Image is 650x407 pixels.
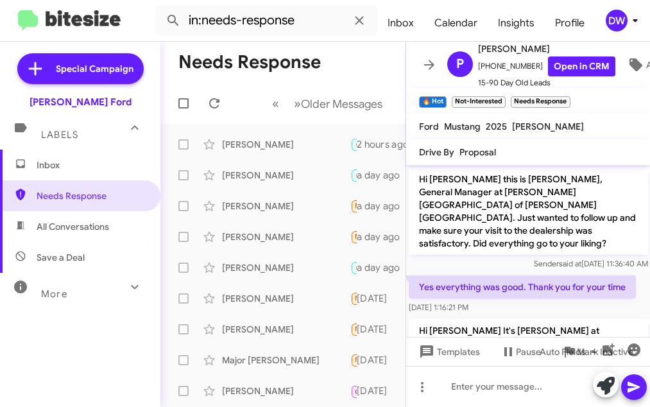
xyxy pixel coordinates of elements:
div: [DATE] [357,385,398,397]
nav: Page navigation example [265,91,390,117]
a: Calendar [424,4,488,42]
p: Hi [PERSON_NAME] this is [PERSON_NAME], General Manager at [PERSON_NAME][GEOGRAPHIC_DATA] of [PER... [409,168,648,255]
span: [PHONE_NUMBER] [478,56,615,76]
div: [PERSON_NAME] [222,292,350,305]
span: Labels [41,129,78,141]
div: [PERSON_NAME] [222,138,350,151]
span: Drive By [419,146,454,158]
div: [PERSON_NAME] [222,169,350,182]
span: Needs Response [355,356,409,364]
span: Sender [DATE] 11:36:40 AM [533,259,647,268]
p: Hi [PERSON_NAME] It's [PERSON_NAME] at [PERSON_NAME][GEOGRAPHIC_DATA] of [PERSON_NAME][GEOGRAPHIC... [409,319,648,394]
div: [PERSON_NAME] [222,323,350,336]
div: 2 hours ago [357,138,419,151]
span: Needs Response [355,202,409,210]
div: a day ago [357,200,411,212]
div: GM. No follow up meeting yet. The Out the door price was high. I am still looking for my vehicle ... [350,260,357,275]
a: Open in CRM [548,56,615,76]
div: Inbound Call [350,383,357,399]
div: [PERSON_NAME] [222,200,350,212]
div: [DATE] [357,292,398,305]
span: Call Them [355,388,388,396]
h1: Needs Response [178,52,321,73]
span: Inbox [37,159,146,171]
div: a day ago [357,261,411,274]
span: 🔥 Hot [355,263,377,272]
a: Special Campaign [17,53,144,84]
span: » [294,96,301,112]
button: Next [286,91,390,117]
span: said at [558,259,581,268]
div: Major [PERSON_NAME] [222,354,350,367]
span: 15-90 Day Old Leads [478,76,615,89]
span: [PERSON_NAME] [512,121,584,132]
span: 🔥 Hot [355,140,377,148]
small: Needs Response [511,96,570,108]
div: a day ago [357,230,411,243]
div: Nah [350,229,357,244]
span: 🔥 Hot [355,171,377,179]
span: [PERSON_NAME] [478,41,615,56]
span: Templates [416,340,480,363]
div: [DATE] [357,354,398,367]
a: Inbox [377,4,424,42]
div: [PERSON_NAME] [222,261,350,274]
a: Insights [488,4,545,42]
input: Search [155,5,377,36]
div: [PERSON_NAME] [222,230,350,243]
div: [PERSON_NAME] Ford [30,96,132,108]
div: Not sure yet [350,168,357,182]
span: Proposal [459,146,496,158]
span: Needs Response [37,189,146,202]
span: Needs Response [355,294,409,302]
span: Special Campaign [56,62,133,75]
button: Auto Fields [529,340,612,363]
div: Hi. Yes it was. [350,291,357,306]
button: DW [595,10,636,31]
button: Templates [406,340,490,363]
span: Needs Response [355,325,409,333]
span: Auto Fields [540,340,601,363]
span: [DATE] 1:16:21 PM [409,302,468,312]
span: Needs Response [355,232,409,241]
span: « [272,96,279,112]
button: Pause [490,340,551,363]
a: Profile [545,4,595,42]
div: I'll wait [350,137,357,152]
button: Previous [264,91,287,117]
small: 🔥 Hot [419,96,447,108]
div: DW [606,10,628,31]
span: 2025 [486,121,507,132]
span: Save a Deal [37,251,85,264]
span: More [41,288,67,300]
div: [PERSON_NAME] [222,385,350,397]
div: a day ago [357,169,411,182]
div: Unfortunately I can't. I believe the transmission is slipping and I don't trust driving it. [350,198,357,213]
div: [DATE] [357,323,398,336]
small: Not-Interested [452,96,506,108]
span: Ford [419,121,439,132]
div: My Bank haven't received anything from you all yet [350,322,357,336]
span: Mustang [444,121,481,132]
div: Yes [350,352,357,367]
p: Yes everything was good. Thank you for your time [409,275,636,299]
span: All Conversations [37,220,109,233]
span: P [456,54,464,74]
span: Older Messages [301,97,382,111]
